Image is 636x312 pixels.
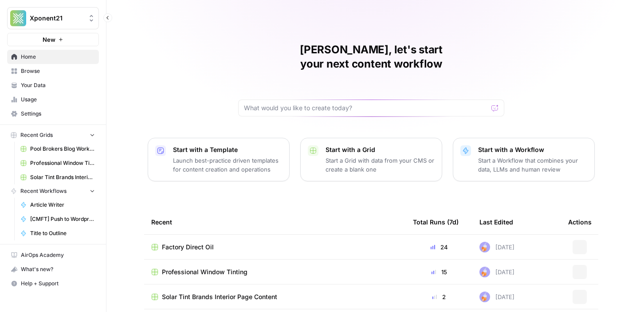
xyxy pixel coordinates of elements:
[478,156,587,174] p: Start a Workflow that combines your data, LLMs and human review
[326,145,435,154] p: Start with a Grid
[7,276,99,291] button: Help + Support
[20,131,53,139] span: Recent Grids
[478,145,587,154] p: Start with a Workflow
[16,142,99,156] a: Pool Brokers Blog Workflow
[16,198,99,212] a: Article Writer
[300,138,442,181] button: Start with a GridStart a Grid with data from your CMS or create a blank one
[568,210,592,234] div: Actions
[7,50,99,64] a: Home
[16,212,99,226] a: [CMFT] Push to Wordpress
[413,243,465,252] div: 24
[151,292,399,301] a: Solar Tint Brands Interior Page Content
[479,267,514,277] div: [DATE]
[7,7,99,29] button: Workspace: Xponent21
[16,156,99,170] a: Professional Window Tinting
[21,96,95,104] span: Usage
[16,226,99,240] a: Title to Outline
[479,292,490,302] img: ly0f5newh3rn50akdwmtp9dssym0
[7,64,99,78] a: Browse
[7,262,99,276] button: What's new?
[479,267,490,277] img: ly0f5newh3rn50akdwmtp9dssym0
[162,292,277,301] span: Solar Tint Brands Interior Page Content
[21,251,95,259] span: AirOps Academy
[8,263,98,276] div: What's new?
[30,201,95,209] span: Article Writer
[21,81,95,89] span: Your Data
[7,33,99,46] button: New
[173,156,282,174] p: Launch best-practice driven templates for content creation and operations
[30,159,95,167] span: Professional Window Tinting
[30,229,95,237] span: Title to Outline
[479,292,514,302] div: [DATE]
[21,67,95,75] span: Browse
[43,35,55,44] span: New
[453,138,595,181] button: Start with a WorkflowStart a Workflow that combines your data, LLMs and human review
[326,156,435,174] p: Start a Grid with data from your CMS or create a blank one
[162,268,247,276] span: Professional Window Tinting
[173,145,282,154] p: Start with a Template
[413,292,465,301] div: 2
[30,215,95,223] span: [CMFT] Push to Wordpress
[30,173,95,181] span: Solar Tint Brands Interior Page Content
[7,184,99,198] button: Recent Workflows
[238,43,504,71] h1: [PERSON_NAME], let's start your next content workflow
[413,268,465,276] div: 15
[7,107,99,121] a: Settings
[479,242,514,252] div: [DATE]
[21,110,95,118] span: Settings
[21,280,95,288] span: Help + Support
[7,92,99,107] a: Usage
[151,210,399,234] div: Recent
[30,14,83,23] span: Xponent21
[7,78,99,92] a: Your Data
[7,128,99,142] button: Recent Grids
[151,243,399,252] a: Factory Direct Oil
[479,242,490,252] img: ly0f5newh3rn50akdwmtp9dssym0
[16,170,99,184] a: Solar Tint Brands Interior Page Content
[413,210,459,234] div: Total Runs (7d)
[479,210,513,234] div: Last Edited
[151,268,399,276] a: Professional Window Tinting
[148,138,290,181] button: Start with a TemplateLaunch best-practice driven templates for content creation and operations
[10,10,26,26] img: Xponent21 Logo
[7,248,99,262] a: AirOps Academy
[244,104,488,112] input: What would you like to create today?
[21,53,95,61] span: Home
[20,187,67,195] span: Recent Workflows
[162,243,214,252] span: Factory Direct Oil
[30,145,95,153] span: Pool Brokers Blog Workflow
